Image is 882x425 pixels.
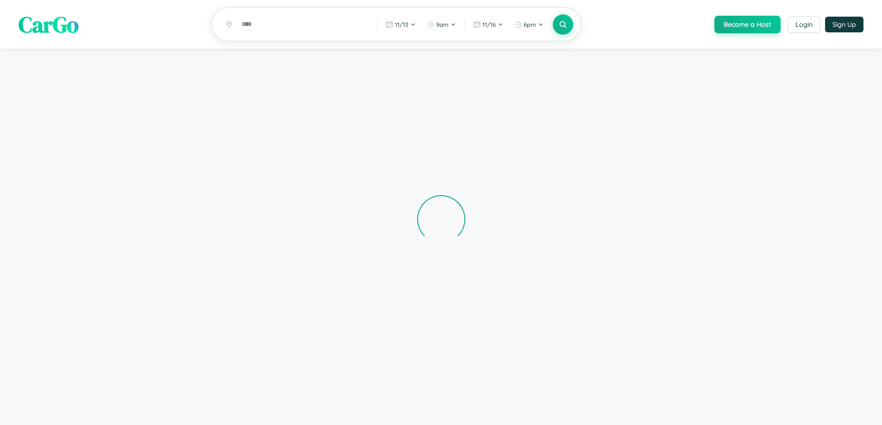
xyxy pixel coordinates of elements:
[395,21,408,28] span: 11 / 13
[436,21,449,28] span: 9am
[19,9,79,40] span: CarGo
[788,16,820,33] button: Login
[482,21,496,28] span: 11 / 16
[510,17,548,32] button: 6pm
[825,17,863,32] button: Sign Up
[381,17,420,32] button: 11/13
[422,17,461,32] button: 9am
[469,17,508,32] button: 11/16
[524,21,536,28] span: 6pm
[714,16,781,33] button: Become a Host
